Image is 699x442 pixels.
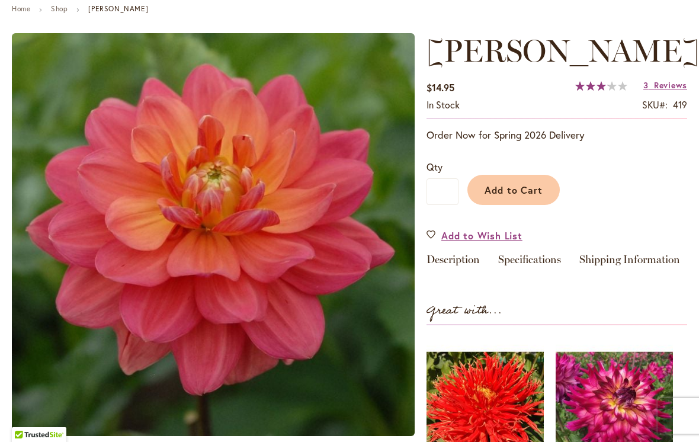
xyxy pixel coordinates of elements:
div: 419 [673,98,687,112]
span: Add to Cart [485,184,543,196]
span: In stock [427,98,460,111]
iframe: Launch Accessibility Center [9,400,42,433]
button: Add to Cart [467,175,560,205]
a: Home [12,4,30,13]
span: Add to Wish List [441,229,522,242]
a: Specifications [498,254,561,271]
strong: Great with... [427,301,502,321]
p: Order Now for Spring 2026 Delivery [427,128,687,142]
a: 3 Reviews [643,79,687,91]
span: Qty [427,161,443,173]
strong: [PERSON_NAME] [88,4,148,13]
span: $14.95 [427,81,454,94]
div: Detailed Product Info [427,254,687,271]
span: Reviews [654,79,687,91]
div: Availability [427,98,460,112]
img: main product photo [12,33,415,436]
a: Shipping Information [579,254,680,271]
div: 64% [575,81,627,91]
a: Description [427,254,480,271]
strong: SKU [642,98,668,111]
a: Shop [51,4,68,13]
span: 3 [643,79,649,91]
a: Add to Wish List [427,229,522,242]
